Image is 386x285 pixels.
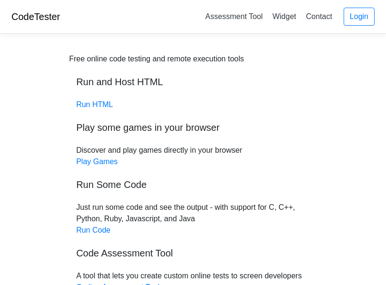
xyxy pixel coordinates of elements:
[201,9,267,24] a: Assessment Tool
[69,53,244,65] div: Free online code testing and remote execution tools
[11,11,60,22] a: CodeTester
[76,100,113,108] a: Run HTML
[76,179,310,190] h5: Run Some Code
[76,247,310,259] h5: Code Assessment Tool
[268,9,300,24] a: Widget
[302,9,336,24] a: Contact
[76,76,310,88] h5: Run and Host HTML
[344,8,375,26] a: Login
[76,157,118,166] a: Play Games
[76,122,310,133] h5: Play some games in your browser
[76,226,110,234] a: Run Code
